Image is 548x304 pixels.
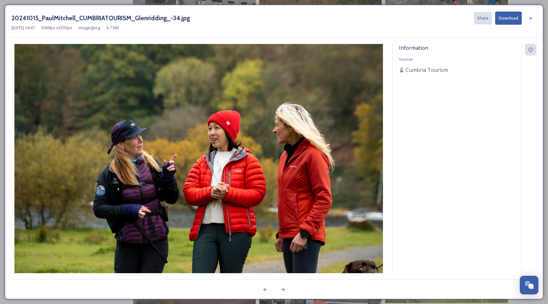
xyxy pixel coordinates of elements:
[474,12,492,24] button: Share
[79,25,100,31] span: image/jpeg
[12,25,35,31] span: [DATE] 14:47
[12,13,190,23] h3: 20241015_PaulMitchell_CUMBRIATOURISM_Glenridding_-34.jpg
[399,56,413,62] span: Source
[106,25,119,31] span: 6.7 MB
[399,44,428,51] span: Information
[12,44,386,290] img: 20241015_PaulMitchell_CUMBRIATOURISM_Glenridding_-34.jpg
[495,12,522,25] button: Download
[41,25,72,31] span: 5000 px x 3333 px
[520,276,538,294] button: Open Chat
[406,66,448,74] span: Cumbria Tourism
